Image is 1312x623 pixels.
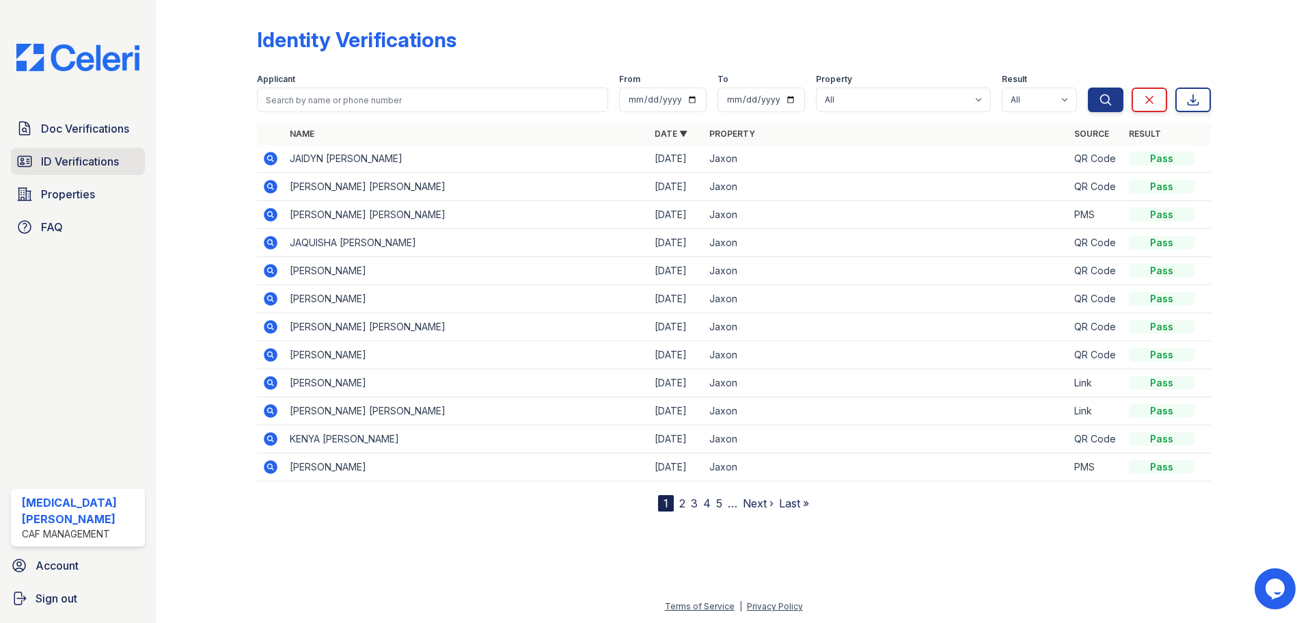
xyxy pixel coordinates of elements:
div: Pass [1129,180,1194,194]
a: Result [1129,129,1161,139]
td: [DATE] [649,313,704,341]
td: PMS [1069,201,1123,229]
td: [DATE] [649,397,704,425]
span: Account [36,557,79,574]
div: 1 [658,495,674,512]
td: [DATE] [649,257,704,285]
a: Properties [11,181,145,208]
td: [DATE] [649,453,704,481]
label: From [619,74,640,85]
td: [PERSON_NAME] [PERSON_NAME] [284,201,649,229]
td: [DATE] [649,173,704,201]
div: Pass [1129,320,1194,334]
div: Pass [1129,152,1194,165]
label: Applicant [257,74,295,85]
a: Name [290,129,314,139]
a: 3 [691,496,698,510]
div: Pass [1129,460,1194,474]
div: Pass [1129,432,1194,446]
a: 4 [703,496,711,510]
td: [DATE] [649,369,704,397]
div: [MEDICAL_DATA][PERSON_NAME] [22,494,139,527]
td: [DATE] [649,145,704,173]
div: CAF Management [22,527,139,541]
label: To [717,74,728,85]
td: [DATE] [649,425,704,453]
td: Link [1069,369,1123,397]
div: Pass [1129,292,1194,306]
td: Jaxon [704,257,1069,285]
iframe: chat widget [1255,568,1298,609]
a: Doc Verifications [11,115,145,142]
a: Account [5,552,150,579]
td: Link [1069,397,1123,425]
td: [DATE] [649,341,704,369]
td: [PERSON_NAME] [284,285,649,313]
label: Result [1002,74,1027,85]
td: Jaxon [704,341,1069,369]
td: JAQUISHA [PERSON_NAME] [284,229,649,257]
img: CE_Logo_Blue-a8612792a0a2168367f1c8372b55b34899dd931a85d93a1a3d3e32e68fde9ad4.png [5,44,150,71]
td: QR Code [1069,229,1123,257]
td: QR Code [1069,285,1123,313]
td: QR Code [1069,313,1123,341]
label: Property [816,74,852,85]
a: Source [1074,129,1109,139]
td: QR Code [1069,173,1123,201]
a: Date ▼ [655,129,687,139]
td: [DATE] [649,201,704,229]
td: Jaxon [704,313,1069,341]
a: 5 [716,496,722,510]
div: Pass [1129,376,1194,390]
td: Jaxon [704,285,1069,313]
td: [PERSON_NAME] [284,453,649,481]
td: [PERSON_NAME] [284,369,649,397]
span: Sign out [36,590,77,607]
td: QR Code [1069,341,1123,369]
td: [PERSON_NAME] [284,257,649,285]
div: Pass [1129,208,1194,222]
div: Pass [1129,404,1194,418]
input: Search by name or phone number [257,88,608,112]
a: Terms of Service [665,601,735,611]
td: PMS [1069,453,1123,481]
td: Jaxon [704,173,1069,201]
div: Pass [1129,348,1194,362]
td: KENYA [PERSON_NAME] [284,425,649,453]
td: QR Code [1069,425,1123,453]
td: Jaxon [704,425,1069,453]
td: Jaxon [704,397,1069,425]
td: Jaxon [704,453,1069,481]
td: [PERSON_NAME] [PERSON_NAME] [284,173,649,201]
span: FAQ [41,219,63,235]
a: Next › [743,496,774,510]
span: … [728,495,737,512]
a: 2 [679,496,685,510]
td: Jaxon [704,201,1069,229]
div: | [739,601,742,611]
td: [DATE] [649,229,704,257]
td: Jaxon [704,145,1069,173]
a: FAQ [11,213,145,241]
td: Jaxon [704,369,1069,397]
td: Jaxon [704,229,1069,257]
div: Pass [1129,236,1194,250]
td: [PERSON_NAME] [PERSON_NAME] [284,397,649,425]
div: Identity Verifications [257,27,456,52]
a: Sign out [5,585,150,612]
div: Pass [1129,264,1194,278]
td: [PERSON_NAME] [284,341,649,369]
td: [DATE] [649,285,704,313]
span: Properties [41,186,95,202]
td: QR Code [1069,145,1123,173]
span: Doc Verifications [41,120,129,137]
span: ID Verifications [41,153,119,170]
a: Privacy Policy [747,601,803,611]
td: [PERSON_NAME] [PERSON_NAME] [284,313,649,341]
a: ID Verifications [11,148,145,175]
td: JAIDYN [PERSON_NAME] [284,145,649,173]
a: Property [709,129,755,139]
a: Last » [779,496,809,510]
td: QR Code [1069,257,1123,285]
